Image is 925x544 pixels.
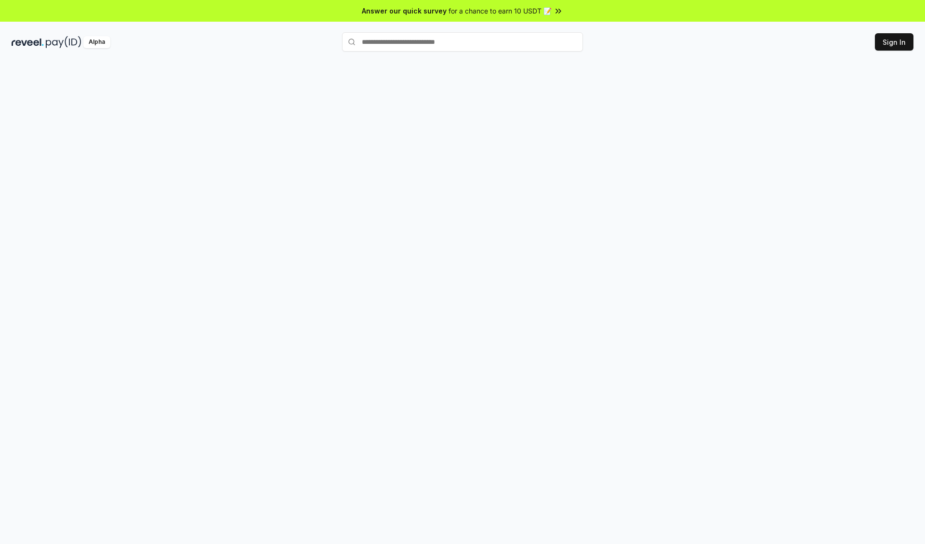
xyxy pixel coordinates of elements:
img: reveel_dark [12,36,44,48]
button: Sign In [875,33,913,51]
img: pay_id [46,36,81,48]
div: Alpha [83,36,110,48]
span: for a chance to earn 10 USDT 📝 [449,6,552,16]
span: Answer our quick survey [362,6,447,16]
